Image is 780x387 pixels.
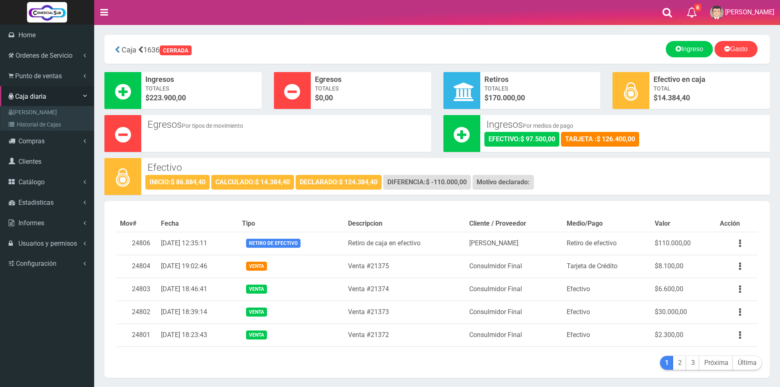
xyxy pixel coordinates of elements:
b: 1 [665,359,669,367]
td: $30.000,00 [651,301,717,324]
span: Clientes [18,158,41,165]
span: 6 [694,4,701,11]
div: CERRADA [160,45,192,55]
span: Retiro de efectivo [246,239,301,247]
small: Por tipos de movimiento [182,122,243,129]
td: Venta #21375 [345,255,466,278]
img: Logo grande [27,2,67,23]
a: 3 [686,356,700,370]
span: [PERSON_NAME] [725,8,774,16]
a: Gasto [714,41,757,57]
td: $2.300,00 [651,324,717,346]
strong: $ -110.000,00 [426,178,467,186]
span: Ordenes de Servicio [16,52,72,59]
strong: $ 124.384,40 [339,178,378,186]
td: Efectivo [563,324,651,346]
span: Venta [246,330,267,339]
span: $ [484,93,597,103]
td: 24801 [117,324,158,346]
span: Compras [18,137,45,145]
div: Motivo declarado: [473,175,534,190]
span: Venta [246,285,267,293]
h3: Ingresos [486,119,764,130]
th: Valor [651,216,717,232]
div: EFECTIVO: [484,132,559,147]
td: [DATE] 12:35:11 [158,232,239,255]
td: [DATE] 18:23:43 [158,324,239,346]
td: Efectivo [563,278,651,301]
a: [PERSON_NAME] [2,106,94,118]
span: Punto de ventas [15,72,62,80]
th: Fecha [158,216,239,232]
div: INICIO: [145,175,210,190]
div: DECLARADO: [296,175,382,190]
span: Home [18,31,36,39]
span: 14.384,40 [658,93,690,102]
span: Totales [315,84,427,93]
td: 24806 [117,232,158,255]
a: Ingreso [666,41,713,57]
th: Acción [717,216,757,232]
th: Descripcion [345,216,466,232]
font: 223.900,00 [149,93,186,102]
span: Totales [484,84,597,93]
strong: $ 97.500,00 [520,135,555,143]
span: Venta [246,262,267,270]
span: Usuarios y permisos [18,240,77,247]
td: Venta #21372 [345,324,466,346]
span: Total [653,84,766,93]
td: 24803 [117,278,158,301]
td: Consulmidor Final [466,324,563,346]
a: Última [733,356,762,370]
span: Retiros [484,74,597,85]
font: 170.000,00 [488,93,525,102]
span: Estadisticas [18,199,54,206]
span: Venta [246,308,267,316]
td: [PERSON_NAME] [466,232,563,255]
span: Informes [18,219,44,227]
span: Caja diaria [15,93,46,100]
img: User Image [710,6,723,19]
div: DIFERENCIA: [383,175,471,190]
span: Ingresos [145,74,258,85]
span: Efectivo en caja [653,74,766,85]
td: Efectivo [563,301,651,324]
a: 2 [673,356,687,370]
font: 0,00 [319,93,333,102]
span: $ [653,93,766,103]
span: $ [315,93,427,103]
td: Consulmidor Final [466,255,563,278]
td: Venta #21373 [345,301,466,324]
div: CALCULADO: [211,175,294,190]
div: TARJETA : [561,132,639,147]
td: [DATE] 18:39:14 [158,301,239,324]
td: [DATE] 18:46:41 [158,278,239,301]
h3: Efectivo [147,162,764,173]
th: Tipo [239,216,345,232]
small: Por medios de pago [523,122,573,129]
td: Retiro de caja en efectivo [345,232,466,255]
th: Mov# [117,216,158,232]
span: Catálogo [18,178,45,186]
span: Totales [145,84,258,93]
td: Consulmidor Final [466,278,563,301]
span: Caja [122,45,136,54]
strong: $ 86.884,40 [171,178,206,186]
span: Configuración [16,260,57,267]
td: Retiro de efectivo [563,232,651,255]
strong: $ 14.384,40 [255,178,290,186]
th: Cliente / Proveedor [466,216,563,232]
td: $8.100,00 [651,255,717,278]
td: [DATE] 19:02:46 [158,255,239,278]
h3: Egresos [147,119,425,130]
a: Próxima [699,356,733,370]
td: 24802 [117,301,158,324]
td: $110.000,00 [651,232,717,255]
a: Historial de Cajas [2,118,94,131]
td: $6.600,00 [651,278,717,301]
span: $ [145,93,258,103]
th: Medio/Pago [563,216,651,232]
strong: $ 126.400,00 [597,135,635,143]
td: 24804 [117,255,158,278]
td: Venta #21374 [345,278,466,301]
